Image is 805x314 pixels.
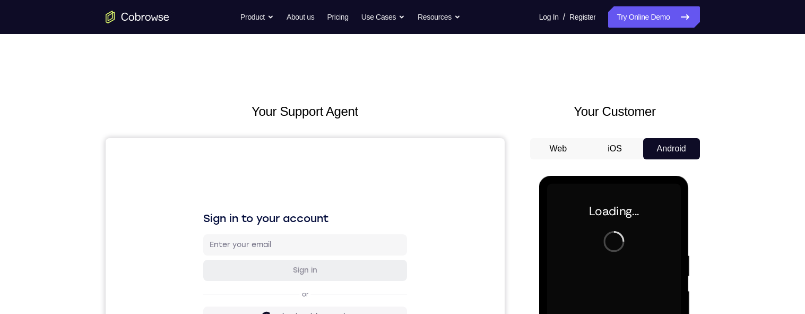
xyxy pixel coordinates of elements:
[172,199,244,210] div: Sign in with GitHub
[98,168,301,190] button: Sign in with Google
[287,6,314,28] a: About us
[104,101,295,112] input: Enter your email
[569,6,595,28] a: Register
[169,250,247,261] div: Sign in with Zendesk
[98,194,301,215] button: Sign in with GitHub
[172,174,244,184] div: Sign in with Google
[608,6,699,28] a: Try Online Demo
[168,225,248,235] div: Sign in with Intercom
[530,102,700,121] h2: Your Customer
[98,275,301,283] p: Don't have an account?
[586,138,643,159] button: iOS
[327,6,348,28] a: Pricing
[643,138,700,159] button: Android
[98,122,301,143] button: Sign in
[194,152,205,160] p: or
[539,6,559,28] a: Log In
[563,11,565,23] span: /
[179,275,255,283] a: Create a new account
[98,245,301,266] button: Sign in with Zendesk
[98,219,301,241] button: Sign in with Intercom
[106,11,169,23] a: Go to the home page
[240,6,274,28] button: Product
[418,6,461,28] button: Resources
[361,6,405,28] button: Use Cases
[98,73,301,88] h1: Sign in to your account
[530,138,587,159] button: Web
[106,102,505,121] h2: Your Support Agent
